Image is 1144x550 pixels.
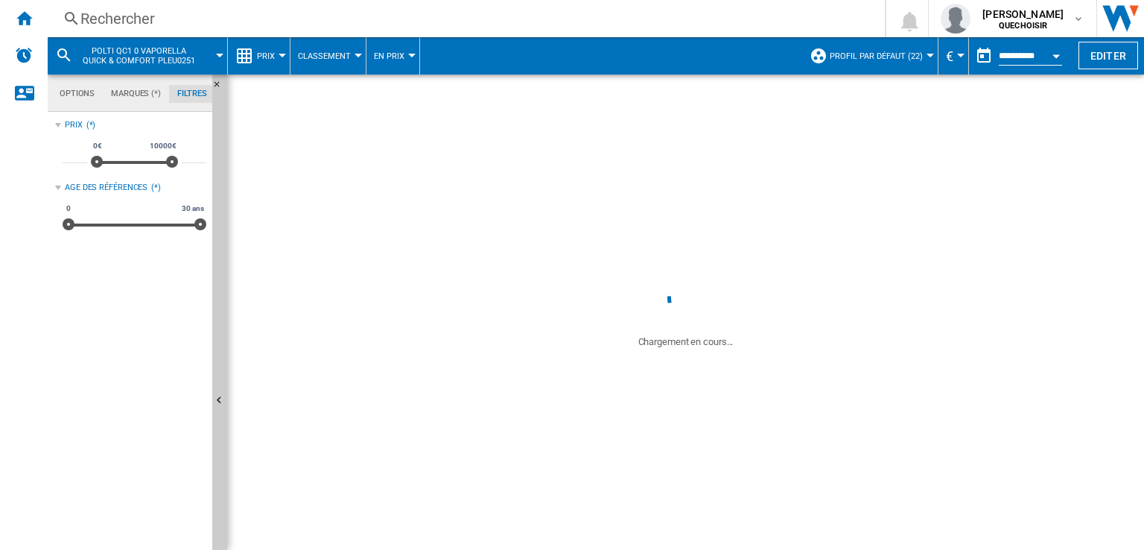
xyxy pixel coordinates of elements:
[374,37,412,75] button: En Prix
[969,41,999,71] button: md-calendar
[999,21,1047,31] b: QUECHOISIR
[298,51,351,61] span: Classement
[1078,42,1138,69] button: Editer
[941,4,970,34] img: profile.jpg
[982,7,1064,22] span: [PERSON_NAME]
[235,37,282,75] div: Prix
[51,85,103,103] md-tab-item: Options
[938,37,969,75] md-menu: Currency
[179,203,206,215] span: 30 ans
[64,203,73,215] span: 0
[65,182,147,194] div: Age des références
[212,75,230,101] button: Masquer
[1043,40,1070,67] button: Open calendar
[298,37,358,75] button: Classement
[169,85,215,103] md-tab-item: Filtres
[257,37,282,75] button: Prix
[79,37,214,75] button: polti QC1 0 Vaporella Quick & Comfort PLEU0251
[80,8,846,29] div: Rechercher
[638,336,734,347] ng-transclude: Chargement en cours...
[91,140,104,152] span: 0€
[79,46,199,66] span: polti QC1 0 Vaporella Quick & Comfort PLEU0251
[830,51,923,61] span: Profil par défaut (22)
[810,37,930,75] div: Profil par défaut (22)
[374,51,404,61] span: En Prix
[257,51,275,61] span: Prix
[15,46,33,64] img: alerts-logo.svg
[147,140,178,152] span: 10000€
[103,85,169,103] md-tab-item: Marques (*)
[830,37,930,75] button: Profil par défaut (22)
[946,37,961,75] button: €
[55,37,220,75] div: polti QC1 0 Vaporella Quick & Comfort PLEU0251
[65,119,83,131] div: Prix
[946,48,953,64] span: €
